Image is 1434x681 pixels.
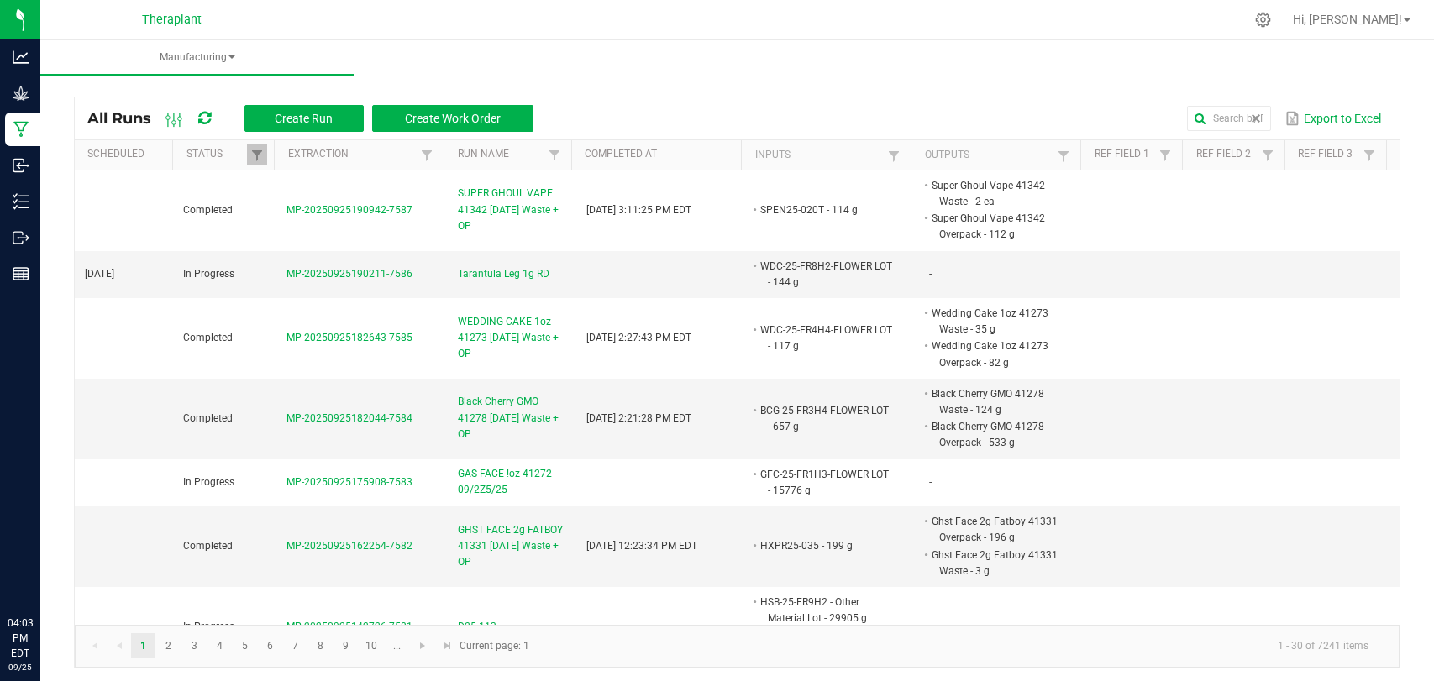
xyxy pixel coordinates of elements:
[372,105,533,132] button: Create Work Order
[458,619,496,635] span: D25-113
[258,633,282,658] a: Page 6
[585,148,734,161] a: Completed AtSortable
[458,394,566,443] span: Black Cherry GMO 41278 [DATE] Waste + OP
[244,105,364,132] button: Create Run
[131,633,155,658] a: Page 1
[1196,148,1258,161] a: Ref Field 2Sortable
[156,633,181,658] a: Page 2
[586,332,691,343] span: [DATE] 2:27:43 PM EDT
[286,412,412,424] span: MP-20250925182044-7584
[929,385,1065,418] li: Black Cherry GMO 41278 Waste - 124 g
[586,412,691,424] span: [DATE] 2:21:28 PM EDT
[458,266,549,282] span: Tarantula Leg 1g RD
[233,633,257,658] a: Page 5
[929,513,1065,546] li: Ghst Face 2g Fatboy 41331 Overpack - 196 g
[919,251,1090,298] td: -
[286,476,412,488] span: MP-20250925175908-7583
[286,621,412,632] span: MP-20250925142726-7581
[13,265,29,282] inline-svg: Reports
[286,204,412,216] span: MP-20250925190942-7587
[1253,12,1274,28] div: Manage settings
[758,202,894,218] li: SPEN25-020T - 114 g
[183,621,234,632] span: In Progress
[8,661,33,673] p: 09/25
[758,594,894,626] li: HSB-25-FR9H2 - Other Material Lot - 29905 g
[929,177,1065,210] li: Super Ghoul Vape 41342 Waste - 2 ea
[360,633,384,658] a: Page 10
[87,104,546,133] div: All Runs
[207,633,232,658] a: Page 4
[586,204,691,216] span: [DATE] 3:11:25 PM EDT
[183,268,234,280] span: In Progress
[441,639,454,652] span: Go to the last page
[183,332,233,343] span: Completed
[405,112,501,125] span: Create Work Order
[929,210,1065,243] li: Super Ghoul Vape 41342 Overpack - 112 g
[919,459,1090,506] td: -
[458,522,566,571] span: GHST FACE 2g FATBOY 41331 [DATE] Waste + OP
[17,547,67,597] iframe: Resource center
[142,13,202,27] span: Theraplant
[1293,13,1402,26] span: Hi, [PERSON_NAME]!
[13,229,29,246] inline-svg: Outbound
[40,40,354,76] a: Manufacturing
[183,476,234,488] span: In Progress
[85,268,114,280] span: [DATE]
[929,547,1065,579] li: Ghst Face 2g Fatboy 41331 Waste - 3 g
[929,305,1065,338] li: Wedding Cake 1oz 41273 Waste - 35 g
[1281,104,1385,133] button: Export to Excel
[458,466,566,498] span: GAS FACE !oz 41272 09/2Z5/25
[458,186,566,234] span: SUPER GHOUL VAPE 41342 [DATE] Waste + OP
[275,112,333,125] span: Create Run
[286,332,412,343] span: MP-20250925182643-7585
[13,193,29,210] inline-svg: Inventory
[182,633,207,658] a: Page 3
[929,418,1065,451] li: Black Cherry GMO 41278 Overpack - 533 g
[1155,144,1175,165] a: Filter
[544,144,565,165] a: Filter
[539,632,1382,660] kendo-pager-info: 1 - 30 of 7241 items
[334,633,358,658] a: Page 9
[183,204,233,216] span: Completed
[758,537,894,554] li: HXPR25-035 - 199 g
[8,616,33,661] p: 04:03 PM EDT
[283,633,307,658] a: Page 7
[75,625,1400,668] kendo-pager: Current page: 1
[13,85,29,102] inline-svg: Grow
[288,148,417,161] a: ExtractionSortable
[183,540,233,552] span: Completed
[758,466,894,499] li: GFC-25-FR1H3-FLOWER LOT - 15776 g
[1187,106,1271,131] input: Search by Run Name, Extraction, Machine, or Lot Number
[1095,148,1156,161] a: Ref Field 1Sortable
[929,338,1065,370] li: Wedding Cake 1oz 41273 Overpack - 82 g
[40,50,354,65] span: Manufacturing
[13,157,29,174] inline-svg: Inbound
[416,639,429,652] span: Go to the next page
[458,314,566,363] span: WEDDING CAKE 1oz 41273 [DATE] Waste + OP
[13,49,29,65] inline-svg: Analytics
[435,633,460,658] a: Go to the last page
[286,540,412,552] span: MP-20250925162254-7582
[247,144,267,165] a: Filter
[458,148,544,161] a: Run NameSortable
[286,268,412,280] span: MP-20250925190211-7586
[417,144,437,165] a: Filter
[411,633,435,658] a: Go to the next page
[183,412,233,424] span: Completed
[758,402,894,435] li: BCG-25-FR3H4-FLOWER LOT - 657 g
[884,145,904,166] a: Filter
[1298,148,1359,161] a: Ref Field 3Sortable
[385,633,409,658] a: Page 11
[1258,144,1278,165] a: Filter
[741,140,911,170] th: Inputs
[919,587,1090,668] td: -
[308,633,333,658] a: Page 8
[911,140,1080,170] th: Outputs
[586,540,697,552] span: [DATE] 12:23:34 PM EDT
[1359,144,1379,165] a: Filter
[13,121,29,138] inline-svg: Manufacturing
[758,322,894,354] li: WDC-25-FR4H4-FLOWER LOT - 117 g
[186,148,248,161] a: StatusSortable
[1249,112,1263,125] span: clear
[87,148,166,161] a: ScheduledSortable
